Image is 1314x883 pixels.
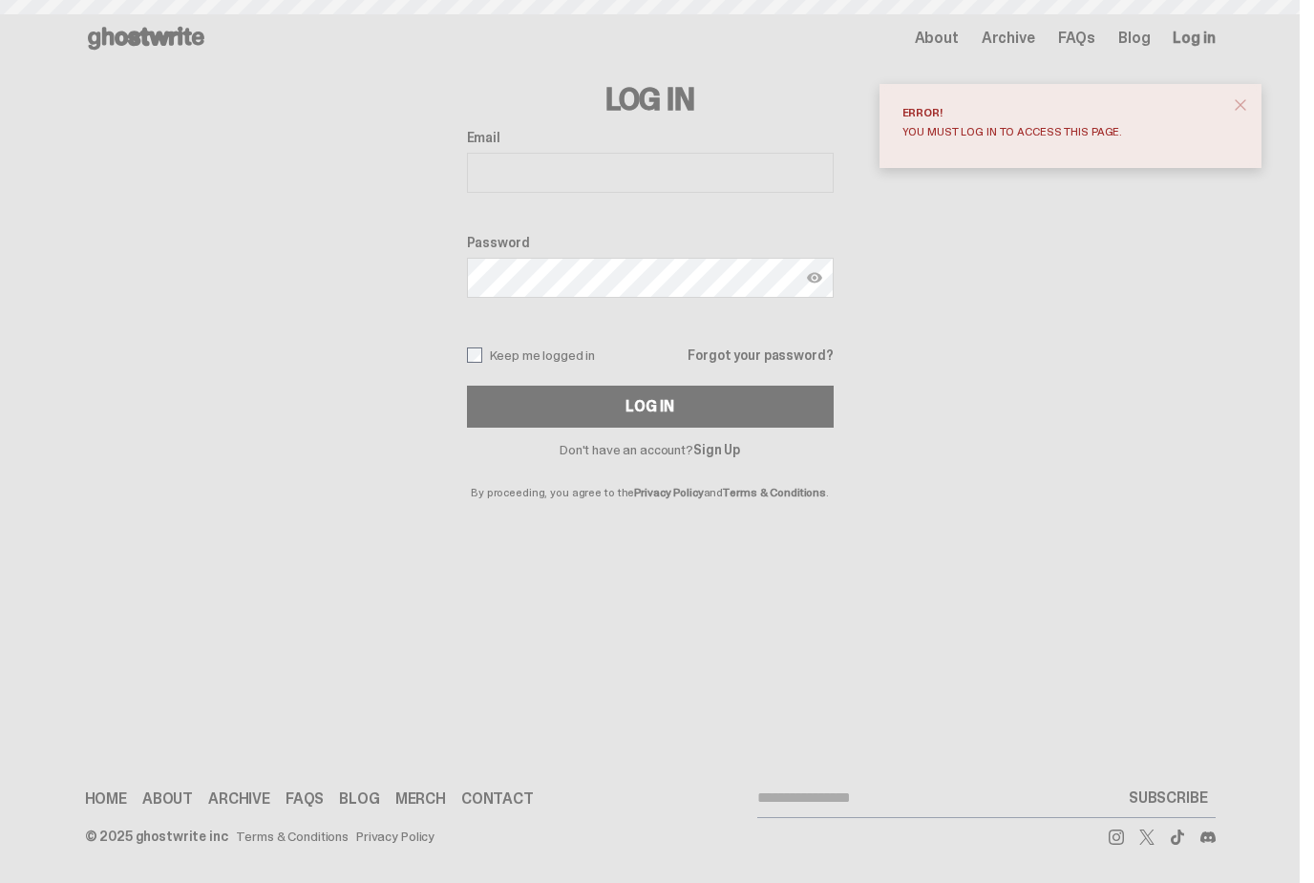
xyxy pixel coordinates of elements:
a: Home [85,791,127,807]
a: Merch [395,791,446,807]
div: Error! [902,107,1223,118]
input: Keep me logged in [467,347,482,363]
a: Privacy Policy [634,485,703,500]
button: close [1223,88,1258,122]
a: Forgot your password? [688,348,833,362]
a: Blog [1118,31,1150,46]
img: Show password [807,270,822,285]
a: Log in [1173,31,1215,46]
a: FAQs [286,791,324,807]
button: SUBSCRIBE [1121,779,1216,817]
a: Terms & Conditions [236,830,349,843]
div: You must log in to access this page. [902,126,1223,137]
p: By proceeding, you agree to the and . [467,456,834,498]
a: Terms & Conditions [723,485,826,500]
a: Sign Up [693,441,740,458]
a: Blog [339,791,379,807]
a: Privacy Policy [356,830,434,843]
label: Keep me logged in [467,347,596,363]
div: Log In [625,399,673,414]
a: About [915,31,959,46]
a: Archive [982,31,1035,46]
a: About [142,791,193,807]
p: Don't have an account? [467,443,834,456]
label: Email [467,130,834,145]
label: Password [467,235,834,250]
h3: Log In [467,84,834,115]
a: Archive [208,791,270,807]
div: © 2025 ghostwrite inc [85,830,228,843]
a: Contact [461,791,534,807]
button: Log In [467,386,834,428]
a: FAQs [1058,31,1095,46]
